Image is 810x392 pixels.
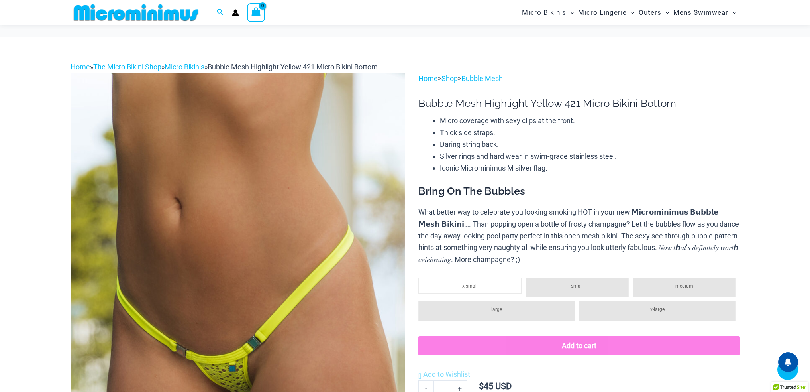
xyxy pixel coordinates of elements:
a: Home [418,74,438,83]
span: Outers [639,2,661,23]
span: $ [479,381,484,391]
li: medium [633,278,736,297]
span: Menu Toggle [661,2,669,23]
a: Micro BikinisMenu ToggleMenu Toggle [520,2,576,23]
span: Mens Swimwear [673,2,728,23]
span: x-large [650,307,665,312]
li: small [526,278,629,297]
li: Daring string back. [440,138,739,150]
li: x-small [418,278,522,294]
span: Bubble Mesh Highlight Yellow 421 Micro Bikini Bottom [208,63,378,71]
span: large [491,307,502,312]
li: Silver rings and hard wear in swim-grade stainless steel. [440,150,739,162]
span: Micro Bikinis [522,2,566,23]
a: Shop [441,74,458,83]
p: > > [418,73,739,85]
bdi: 45 USD [479,381,512,391]
span: medium [675,283,693,289]
a: View Shopping Cart, empty [247,3,265,22]
li: Micro coverage with sexy clips at the front. [440,115,739,127]
a: Micro Bikinis [165,63,204,71]
h1: Bubble Mesh Highlight Yellow 421 Micro Bikini Bottom [418,97,739,110]
a: Bubble Mesh [461,74,503,83]
button: Add to cart [418,336,739,355]
nav: Site Navigation [519,1,740,24]
a: Home [71,63,90,71]
li: x-large [579,301,735,321]
a: Add to Wishlist [418,368,470,380]
img: MM SHOP LOGO FLAT [71,4,202,22]
li: Thick side straps. [440,127,739,139]
h3: Bring On The Bubbles [418,185,739,198]
span: Micro Lingerie [578,2,627,23]
a: The Micro Bikini Shop [93,63,161,71]
p: What better way to celebrate you looking smoking HOT in your new 𝗠𝗶𝗰𝗿𝗼𝗺𝗶𝗻𝗶𝗺𝘂𝘀 𝗕𝘂𝗯𝗯𝗹𝗲 𝗠𝗲𝘀𝗵 𝗕𝗶𝗸𝗶𝗻𝗶…... [418,206,739,266]
span: x-small [462,283,478,289]
a: Account icon link [232,9,239,16]
span: Menu Toggle [566,2,574,23]
span: Menu Toggle [627,2,635,23]
span: Menu Toggle [728,2,736,23]
li: Iconic Microminimus M silver flag. [440,162,739,174]
span: small [571,283,583,289]
a: OutersMenu ToggleMenu Toggle [637,2,671,23]
a: Mens SwimwearMenu ToggleMenu Toggle [671,2,738,23]
li: large [418,301,575,321]
a: Search icon link [217,8,224,18]
span: » » » [71,63,378,71]
span: Add to Wishlist [423,370,470,378]
a: Micro LingerieMenu ToggleMenu Toggle [576,2,637,23]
